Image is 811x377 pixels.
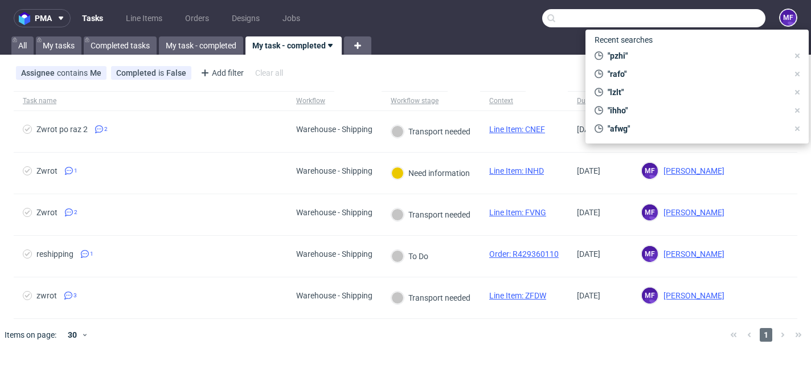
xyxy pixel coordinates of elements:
a: All [11,36,34,55]
a: Order: R429360110 [489,249,559,259]
div: zwrot [36,291,57,300]
div: Warehouse - Shipping [296,166,372,175]
div: reshipping [36,249,73,259]
span: [DATE] [577,125,600,134]
span: "afwg" [603,123,788,134]
span: "pzhi" [603,50,788,62]
a: My task - completed [159,36,243,55]
figcaption: MF [642,204,658,220]
div: Warehouse - Shipping [296,125,372,134]
div: Transport needed [391,292,470,304]
a: Line Items [119,9,169,27]
span: "rafo" [603,68,788,80]
a: My task - completed [245,36,342,55]
div: Warehouse - Shipping [296,249,372,259]
div: Zwrot [36,208,58,217]
span: [DATE] [577,208,600,217]
span: "lzlt" [603,87,788,98]
img: logo [19,12,35,25]
span: [DATE] [577,166,600,175]
div: Transport needed [391,125,470,138]
span: "ihho" [603,105,788,116]
span: 1 [760,328,772,342]
span: Recent searches [590,31,657,49]
a: Orders [178,9,216,27]
div: Need information [391,167,470,179]
span: 1 [74,166,77,175]
span: 3 [73,291,77,300]
a: Line Item: CNEF [489,125,545,134]
div: Zwrot [36,166,58,175]
span: Completed [116,68,158,77]
div: Warehouse - Shipping [296,291,372,300]
span: contains [57,68,90,77]
a: Jobs [276,9,307,27]
div: False [166,68,186,77]
a: Line Item: ZFDW [489,291,546,300]
div: Clear all [253,65,285,81]
a: Completed tasks [84,36,157,55]
figcaption: MF [642,246,658,262]
a: My tasks [36,36,81,55]
span: [PERSON_NAME] [659,291,724,300]
div: Transport needed [391,208,470,221]
div: Zwrot po raz 2 [36,125,88,134]
span: Due date [577,96,622,106]
span: [PERSON_NAME] [659,208,724,217]
div: To Do [391,250,428,263]
span: Items on page: [5,329,56,341]
span: [DATE] [577,291,600,300]
span: [DATE] [577,249,600,259]
span: 2 [74,208,77,217]
a: Designs [225,9,267,27]
button: pma [14,9,71,27]
a: Line Item: FVNG [489,208,546,217]
div: 30 [61,327,81,343]
a: Line Item: INHD [489,166,544,175]
span: Assignee [21,68,57,77]
figcaption: MF [642,163,658,179]
span: [PERSON_NAME] [659,249,724,259]
div: Me [90,68,101,77]
span: is [158,68,166,77]
figcaption: MF [780,10,796,26]
span: pma [35,14,52,22]
span: [PERSON_NAME] [659,166,724,175]
figcaption: MF [642,288,658,304]
a: Tasks [75,9,110,27]
span: 1 [90,249,93,259]
div: Context [489,96,517,105]
span: 2 [104,125,108,134]
div: Workflow [296,96,325,105]
div: Add filter [196,64,246,82]
div: Warehouse - Shipping [296,208,372,217]
div: Workflow stage [391,96,439,105]
span: Task name [23,96,278,106]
